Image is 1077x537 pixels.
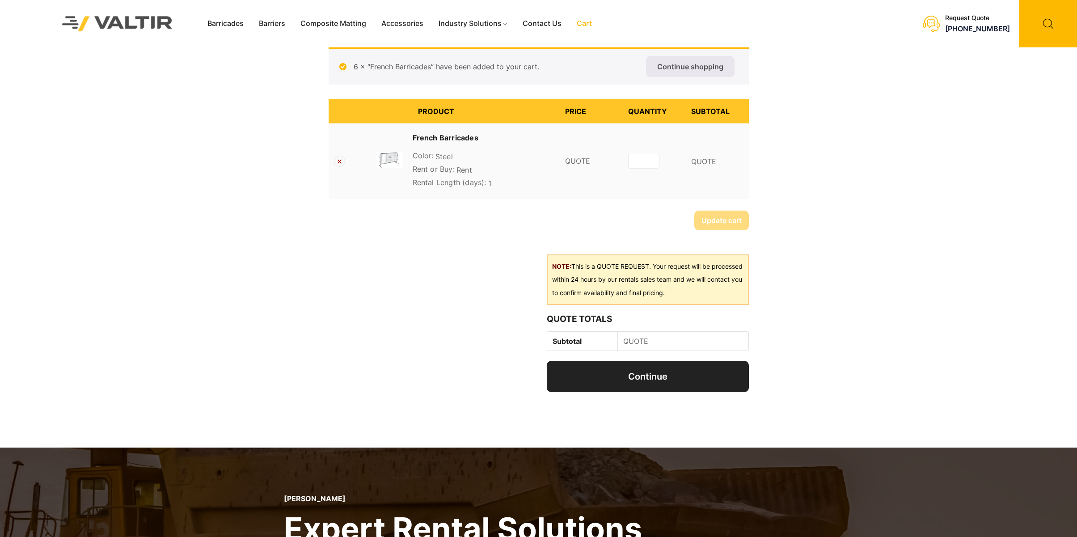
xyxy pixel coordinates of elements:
[413,132,478,143] a: French Barricades
[431,17,515,30] a: Industry Solutions
[51,4,184,42] img: Valtir Rentals
[293,17,374,30] a: Composite Matting
[547,332,617,351] th: Subtotal
[552,262,571,270] b: NOTE:
[374,17,431,30] a: Accessories
[623,99,686,123] th: Quantity
[284,495,642,503] p: [PERSON_NAME]
[200,17,251,30] a: Barricades
[251,17,293,30] a: Barriers
[413,177,486,188] dt: Rental Length (days):
[694,211,749,230] button: Update cart
[547,361,748,392] a: Continue
[618,332,748,351] td: QUOTE
[646,56,735,77] a: Continue shopping
[413,164,455,174] dt: Rent or Buy:
[413,164,554,177] p: Rent
[547,254,748,305] div: This is a QUOTE REQUEST. Your request will be processed within 24 hours by our rentals sales team...
[560,99,623,123] th: Price
[329,47,749,85] div: 6 × “French Barricades” have been added to your cart.
[686,99,749,123] th: Subtotal
[547,314,748,324] h2: Quote Totals
[413,150,554,164] p: Steel
[686,123,749,199] td: QUOTE
[560,123,623,199] td: QUOTE
[413,150,434,161] dt: Color:
[334,156,345,167] a: Remove French Barricades from cart
[413,99,560,123] th: Product
[515,17,569,30] a: Contact Us
[569,17,600,30] a: Cart
[945,24,1010,33] a: [PHONE_NUMBER]
[945,14,1010,22] div: Request Quote
[628,154,659,169] input: Product quantity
